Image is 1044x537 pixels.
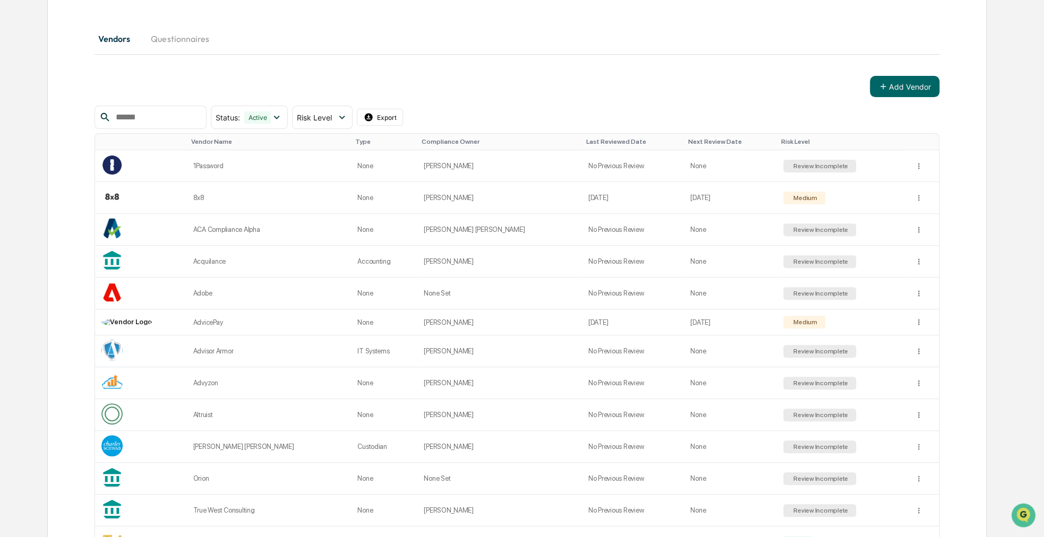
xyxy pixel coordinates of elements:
[11,81,30,100] img: 1746055101610-c473b297-6a78-478c-a979-82029cc54cd1
[193,411,345,419] div: Altruist
[181,84,193,97] button: Start new chat
[193,257,345,265] div: Acquilance
[351,278,417,309] td: None
[357,109,404,126] button: Export
[48,81,174,91] div: Start new chat
[684,150,777,182] td: None
[101,186,123,207] img: Vendor Logo
[582,495,684,526] td: No Previous Review
[351,214,417,246] td: None
[582,335,684,367] td: No Previous Review
[781,138,904,145] div: Toggle SortBy
[11,22,193,39] p: How can we help?
[193,347,345,355] div: Advisor Armor
[101,218,123,239] img: Vendor Logo
[191,138,347,145] div: Toggle SortBy
[351,463,417,495] td: None
[684,278,777,309] td: None
[791,226,848,233] div: Review Incomplete
[417,431,582,463] td: [PERSON_NAME]
[582,463,684,495] td: No Previous Review
[11,117,71,126] div: Past conversations
[684,463,777,495] td: None
[917,138,935,145] div: Toggle SortBy
[101,154,123,176] img: Vendor Logo
[684,431,777,463] td: None
[95,26,142,51] button: Vendors
[417,182,582,214] td: [PERSON_NAME]
[684,309,777,335] td: [DATE]
[33,144,86,152] span: [PERSON_NAME]
[417,278,582,309] td: None Set
[417,214,582,246] td: [PERSON_NAME] [PERSON_NAME]
[244,111,271,124] div: Active
[101,435,123,456] img: Vendor Logo
[417,463,582,495] td: None Set
[193,226,345,233] div: ACA Compliance Alpha
[193,474,345,482] div: Orion
[11,134,28,151] img: Sigrid Alegria
[791,194,817,202] div: Medium
[688,138,773,145] div: Toggle SortBy
[142,26,217,51] button: Questionnaires
[193,289,345,297] div: Adobe
[870,76,939,97] button: Add Vendor
[351,150,417,182] td: None
[582,367,684,399] td: No Previous Review
[351,495,417,526] td: None
[791,475,848,482] div: Review Incomplete
[104,138,182,145] div: Toggle SortBy
[791,258,848,265] div: Review Incomplete
[351,431,417,463] td: Custodian
[684,214,777,246] td: None
[88,188,132,198] span: Attestations
[791,348,848,355] div: Review Incomplete
[684,182,777,214] td: [DATE]
[582,150,684,182] td: No Previous Review
[6,204,71,223] a: 🔎Data Lookup
[791,290,848,297] div: Review Incomplete
[6,184,73,203] a: 🖐️Preclearance
[417,335,582,367] td: [PERSON_NAME]
[351,367,417,399] td: None
[582,214,684,246] td: No Previous Review
[791,379,848,387] div: Review Incomplete
[11,189,19,197] div: 🖐️
[684,367,777,399] td: None
[582,182,684,214] td: [DATE]
[165,115,193,128] button: See all
[297,113,332,122] span: Risk Level
[21,188,69,198] span: Preclearance
[101,282,123,303] img: Vendor Logo
[422,138,578,145] div: Toggle SortBy
[417,309,582,335] td: [PERSON_NAME]
[684,495,777,526] td: None
[21,208,67,219] span: Data Lookup
[106,234,129,242] span: Pylon
[355,138,413,145] div: Toggle SortBy
[351,309,417,335] td: None
[101,371,123,393] img: Vendor Logo
[791,162,848,170] div: Review Incomplete
[417,367,582,399] td: [PERSON_NAME]
[193,318,345,326] div: AdvicePay
[791,443,848,451] div: Review Incomplete
[417,495,582,526] td: [PERSON_NAME]
[94,144,116,152] span: [DATE]
[791,318,817,326] div: Medium
[101,340,123,361] img: Vendor Logo
[193,443,345,451] div: [PERSON_NAME] [PERSON_NAME]
[684,335,777,367] td: None
[95,26,939,51] div: secondary tabs example
[101,403,123,425] img: Vendor Logo
[73,184,136,203] a: 🗄️Attestations
[791,411,848,419] div: Review Incomplete
[351,335,417,367] td: IT Systems
[193,379,345,387] div: Advyzon
[351,182,417,214] td: None
[88,144,92,152] span: •
[582,399,684,431] td: No Previous Review
[586,138,680,145] div: Toggle SortBy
